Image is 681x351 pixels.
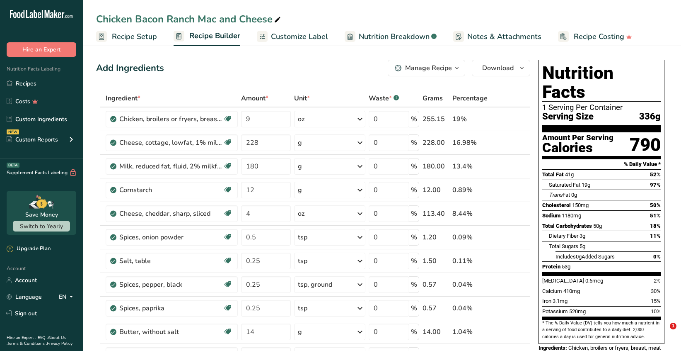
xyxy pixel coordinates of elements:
[650,202,661,208] span: 50%
[452,256,491,266] div: 0.11%
[7,163,19,168] div: BETA
[298,327,302,337] div: g
[257,27,328,46] a: Customize Label
[630,134,661,156] div: 790
[298,138,302,148] div: g
[650,171,661,178] span: 52%
[585,278,603,284] span: 0.6mcg
[542,278,584,284] span: [MEDICAL_DATA]
[388,60,465,76] button: Manage Recipe
[369,93,399,103] div: Waste
[558,27,632,46] a: Recipe Costing
[7,341,47,346] a: Terms & Conditions .
[298,232,307,242] div: tsp
[653,323,673,343] iframe: Intercom live chat
[7,335,36,341] a: Hire an Expert .
[651,308,661,314] span: 10%
[654,278,661,284] span: 2%
[542,103,661,112] div: 1 Serving Per Container
[119,161,223,171] div: Milk, reduced fat, fluid, 2% milkfat, without added vitamin A and [MEDICAL_DATA]
[542,212,560,219] span: Sodium
[345,27,437,46] a: Nutrition Breakdown
[294,93,310,103] span: Unit
[96,12,283,27] div: Chicken Bacon Ranch Mac and Cheese
[13,221,70,232] button: Switch to Yearly
[423,327,449,337] div: 14.00
[650,212,661,219] span: 51%
[542,320,661,340] section: * The % Daily Value (DV) tells you how much a nutrient in a serving of food contributes to a dail...
[96,61,164,75] div: Add Ingredients
[452,185,491,195] div: 0.89%
[482,63,514,73] span: Download
[582,182,590,188] span: 19g
[650,182,661,188] span: 97%
[96,27,157,46] a: Recipe Setup
[7,135,58,144] div: Custom Reports
[467,31,541,42] span: Notes & Attachments
[653,253,661,260] span: 0%
[119,138,223,148] div: Cheese, cottage, lowfat, 1% milkfat
[7,290,42,304] a: Language
[119,303,223,313] div: Spices, paprika
[298,114,304,124] div: oz
[452,93,488,103] span: Percentage
[423,209,449,219] div: 113.40
[119,114,223,124] div: Chicken, broilers or fryers, breast, meat only, cooked, roasted
[452,138,491,148] div: 16.98%
[38,335,48,341] a: FAQ .
[542,298,551,304] span: Iron
[576,253,582,260] span: 0g
[7,42,76,57] button: Hire an Expert
[20,222,63,230] span: Switch to Yearly
[553,298,567,304] span: 3.1mg
[651,298,661,304] span: 15%
[423,93,443,103] span: Grams
[112,31,157,42] span: Recipe Setup
[174,27,240,46] a: Recipe Builder
[580,243,585,249] span: 5g
[453,27,541,46] a: Notes & Attachments
[423,185,449,195] div: 12.00
[119,232,223,242] div: Spices, onion powder
[405,63,452,73] div: Manage Recipe
[549,233,578,239] span: Dietary Fiber
[542,63,661,102] h1: Nutrition Facts
[542,112,594,122] span: Serving Size
[542,171,564,178] span: Total Fat
[423,138,449,148] div: 228.00
[542,202,571,208] span: Cholesterol
[7,129,19,134] div: NEW
[423,280,449,290] div: 0.57
[562,263,570,270] span: 53g
[452,232,491,242] div: 0.09%
[241,93,268,103] span: Amount
[650,233,661,239] span: 11%
[298,185,302,195] div: g
[539,345,567,351] span: Ingredients:
[298,209,304,219] div: oz
[359,31,430,42] span: Nutrition Breakdown
[423,232,449,242] div: 1.20
[569,308,586,314] span: 520mg
[119,209,223,219] div: Cheese, cheddar, sharp, sliced
[106,93,140,103] span: Ingredient
[549,192,570,198] span: Fat
[423,256,449,266] div: 1.50
[639,112,661,122] span: 336g
[271,31,328,42] span: Customize Label
[423,303,449,313] div: 0.57
[298,280,332,290] div: tsp, ground
[452,114,491,124] div: 19%
[542,223,592,229] span: Total Carbohydrates
[650,223,661,229] span: 18%
[571,192,577,198] span: 0g
[119,185,223,195] div: Cornstarch
[298,161,302,171] div: g
[423,161,449,171] div: 180.00
[651,288,661,294] span: 30%
[189,30,240,41] span: Recipe Builder
[47,341,72,346] a: Privacy Policy
[119,280,223,290] div: Spices, pepper, black
[549,192,563,198] i: Trans
[563,288,580,294] span: 410mg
